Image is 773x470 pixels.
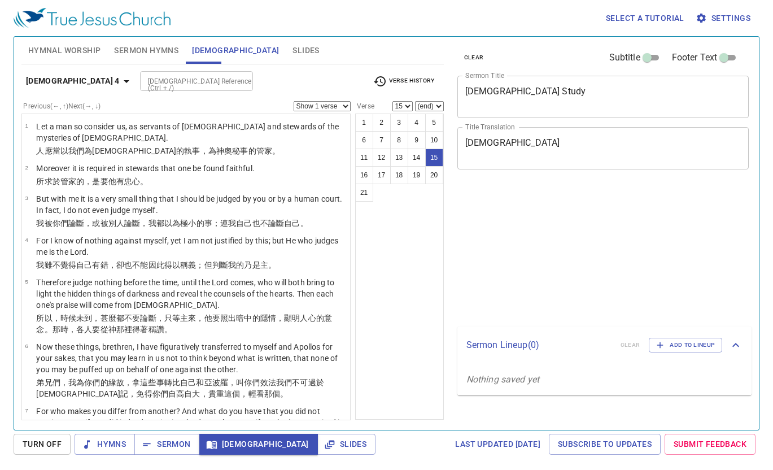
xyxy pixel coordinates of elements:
[120,389,288,398] wg3739: 記
[196,260,276,269] wg1344: ；但
[25,278,28,285] span: 5
[373,75,434,88] span: Verse History
[200,389,289,398] wg5228: ，貴重
[355,166,373,184] button: 16
[68,219,308,228] wg5216: 論斷
[451,434,545,455] a: Last updated [DATE]
[228,219,308,228] wg235: 我自己
[45,177,149,186] wg3739: 求
[355,149,373,167] button: 11
[116,325,172,334] wg2316: 那裡得著稱讚
[36,378,324,398] wg1519: 自己
[92,325,172,334] wg1538: 要
[355,103,374,110] label: Verse
[649,338,722,352] button: Add to Lineup
[601,8,689,29] button: Select a tutorial
[108,219,308,228] wg5259: 別人
[23,437,62,451] span: Turn Off
[224,389,288,398] wg5228: 這個
[284,219,308,228] wg350: 自己。
[465,86,741,107] textarea: [DEMOGRAPHIC_DATA] Study
[36,378,324,398] wg5023: 轉比
[68,146,280,155] wg3049: 我們
[84,219,308,228] wg350: ，或
[60,146,280,155] wg3779: 以
[317,434,375,455] button: Slides
[408,131,426,149] button: 9
[36,314,332,334] wg4253: ，甚麼都不要
[36,341,347,375] p: Now these things, brethren, I have figuratively transferred to myself and Apollos for your sakes,...
[373,166,391,184] button: 17
[25,237,28,243] span: 4
[36,176,254,187] p: 所
[36,377,347,399] p: 弟兄們
[672,51,718,64] span: Footer Text
[36,378,324,398] wg80: ，我為
[101,177,149,186] wg2443: 要
[425,166,443,184] button: 20
[373,131,391,149] button: 7
[53,219,308,228] wg5259: 你們
[208,437,309,451] span: [DEMOGRAPHIC_DATA]
[23,103,101,110] label: Previous (←, ↑) Next (→, ↓)
[68,325,172,334] wg5119: ，各人
[143,75,231,88] input: Type Bible Reference
[457,51,491,64] button: clear
[164,219,308,228] wg2443: 以為
[156,219,308,228] wg1698: 都
[199,434,318,455] button: [DEMOGRAPHIC_DATA]
[36,121,347,143] p: Let a man so consider us, as servants of [DEMOGRAPHIC_DATA] and stewards of the mysteries of [DEM...
[164,260,276,269] wg5129: 得以稱義
[128,389,288,398] wg1125: ，免得你們自高自大
[60,260,276,269] wg3762: 覺得
[36,259,347,271] p: 我雖
[326,437,366,451] span: Slides
[390,149,408,167] button: 13
[108,177,149,186] wg2147: 他有忠心
[390,131,408,149] button: 8
[390,166,408,184] button: 18
[425,149,443,167] button: 15
[264,389,288,398] wg2596: 那個
[140,219,308,228] wg2250: ，我
[373,149,391,167] button: 12
[25,343,28,349] span: 6
[75,434,135,455] button: Hymns
[464,53,484,63] span: clear
[36,314,332,334] wg2540: 未到
[25,123,28,129] span: 1
[355,131,373,149] button: 6
[143,437,190,451] span: Sermon
[272,146,280,155] wg3623: 。
[28,43,101,58] span: Hymnal Worship
[36,145,347,156] p: 人
[140,177,148,186] wg4103: 。
[465,137,741,159] textarea: [DEMOGRAPHIC_DATA]
[124,219,308,228] wg442: 論斷
[268,260,276,269] wg2962: 。
[36,406,347,428] p: For who makes you differ from another? And what do you have that you did not receive? Now if you ...
[224,146,280,155] wg2316: 奧秘事
[14,8,171,28] img: True Jesus Church
[36,312,347,335] p: 所以
[180,219,308,228] wg2076: 極小
[373,114,391,132] button: 2
[674,437,746,451] span: Submit Feedback
[455,437,540,451] span: Last updated [DATE]
[176,146,280,155] wg5547: 的執事
[549,434,661,455] a: Subscribe to Updates
[26,74,120,88] b: [DEMOGRAPHIC_DATA] 4
[92,146,280,155] wg5613: [DEMOGRAPHIC_DATA]
[236,260,276,269] wg3165: 的乃是
[366,73,441,90] button: Verse History
[36,163,254,174] p: Moreover it is required in stewards that one be found faithful.
[212,260,276,269] wg1161: 判斷
[36,314,332,334] wg2919: ，只等
[280,389,288,398] wg2087: 。
[408,114,426,132] button: 4
[45,146,281,155] wg444: 應當
[101,325,172,334] wg1096: 從
[25,407,28,414] span: 7
[698,11,750,25] span: Settings
[36,314,332,334] wg302: 主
